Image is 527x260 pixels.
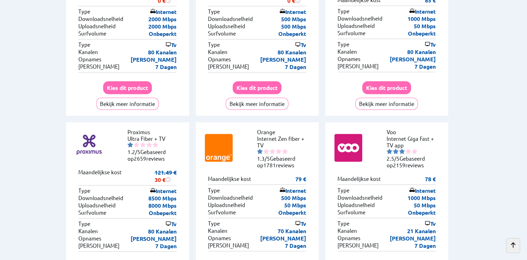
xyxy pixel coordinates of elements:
p: [PERSON_NAME] [208,242,249,249]
img: starnr4 [276,148,281,154]
p: 7 Dagen [285,63,306,70]
p: Maandelijkse kost [338,175,381,183]
p: Downloadsnelheid [78,15,123,23]
p: Downloadsnelheid [338,15,382,22]
p: Onbeperkt [408,30,436,37]
p: Downloadsnelheid [208,194,253,201]
a: Kies dit product [362,84,411,91]
button: Bekijk meer informatie [226,98,288,110]
p: Onbeperkt [149,30,177,37]
p: 7 Dagen [285,242,306,249]
span: 1.2/5 [127,148,140,155]
img: starnr3 [270,148,275,154]
img: Logo of Proximus [75,131,103,159]
a: Bekijk meer informatie [226,100,288,107]
p: 1000 Mbps [408,15,436,22]
li: Orange [257,129,309,135]
span: 2159 [393,162,405,168]
p: Internet [409,8,436,15]
a: Bekijk meer informatie [355,100,418,107]
p: 7 Dagen [155,63,177,70]
p: Onbeperkt [149,209,177,216]
p: [PERSON_NAME] [390,235,436,242]
p: Surfvolume [338,30,365,37]
img: icon of Tv [295,41,301,47]
button: Kies dit product [233,81,281,94]
img: starnr3 [140,142,146,147]
p: [PERSON_NAME] [131,235,177,242]
img: starnr1 [127,142,133,147]
p: 8000 Mbps [148,202,177,209]
p: 1000 Mbps [408,194,436,201]
p: Type [208,41,220,48]
p: [PERSON_NAME] [78,63,119,70]
p: Tv [165,41,177,48]
li: Gebaseerd op reviews [387,155,439,168]
p: Downloadsnelheid [208,15,253,23]
p: 500 Mbps [281,15,306,23]
img: starnr5 [412,148,417,154]
img: information [165,177,171,182]
p: Type [78,220,90,228]
p: Downloadsnelheid [78,194,123,202]
p: Tv [425,41,436,48]
p: 79 € [295,175,306,183]
p: Onbeperkt [278,30,306,37]
a: Kies dit product [103,84,152,91]
p: Uploadsnelheid [338,22,375,30]
p: Kanalen [208,227,227,235]
p: [PERSON_NAME] [208,63,249,70]
s: 121.49 € [155,169,177,176]
p: Tv [295,220,306,227]
img: icon of Tv [295,220,301,226]
p: Surfvolume [78,209,106,216]
img: starnr4 [146,142,152,147]
img: icon of internet [150,188,156,193]
p: Onbeperkt [408,209,436,216]
button: Bekijk meer informatie [355,98,418,110]
img: icon of Tv [165,221,171,226]
a: Kies dit product [233,84,281,91]
p: 80 Kanalen [148,228,177,235]
img: starnr1 [387,148,392,154]
p: Tv [295,41,306,48]
p: 80 Kanalen [148,48,177,56]
p: Type [78,8,90,15]
li: Gebaseerd op reviews [127,148,180,162]
p: [PERSON_NAME] [260,235,306,242]
p: 80 Kanalen [407,48,436,55]
p: Tv [165,220,177,228]
span: 2.5/5 [387,155,400,162]
p: Maandelijkse kost [208,175,251,183]
p: Uploadsnelheid [208,201,245,209]
img: icon of internet [280,8,285,14]
img: icon of internet [409,8,415,14]
p: 50 Mbps [284,201,306,209]
img: icon of Tv [425,220,430,226]
p: 50 Mbps [414,22,436,30]
p: 21 Kanalen [407,227,436,235]
button: Bekijk meer informatie [96,98,159,110]
p: Type [208,8,220,15]
img: Logo of Voo [334,134,362,162]
p: Type [208,187,220,194]
p: Internet [409,187,436,194]
p: Opnames [78,235,101,242]
img: icon of internet [280,187,285,193]
p: Internet [150,8,177,15]
p: 70 Kanalen [278,227,306,235]
p: Internet [280,8,306,15]
p: Uploadsnelheid [338,201,375,209]
p: 7 Dagen [414,63,436,70]
img: starnr5 [282,148,288,154]
img: starnr2 [134,142,139,147]
img: starnr5 [153,142,158,147]
p: Internet [150,187,177,194]
p: Onbeperkt [278,209,306,216]
img: starnr4 [405,148,411,154]
p: Downloadsnelheid [338,194,382,201]
p: 80 Kanalen [278,48,306,56]
p: Uploadsnelheid [78,23,116,30]
p: Surfvolume [208,30,236,37]
p: Kanalen [78,228,98,235]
